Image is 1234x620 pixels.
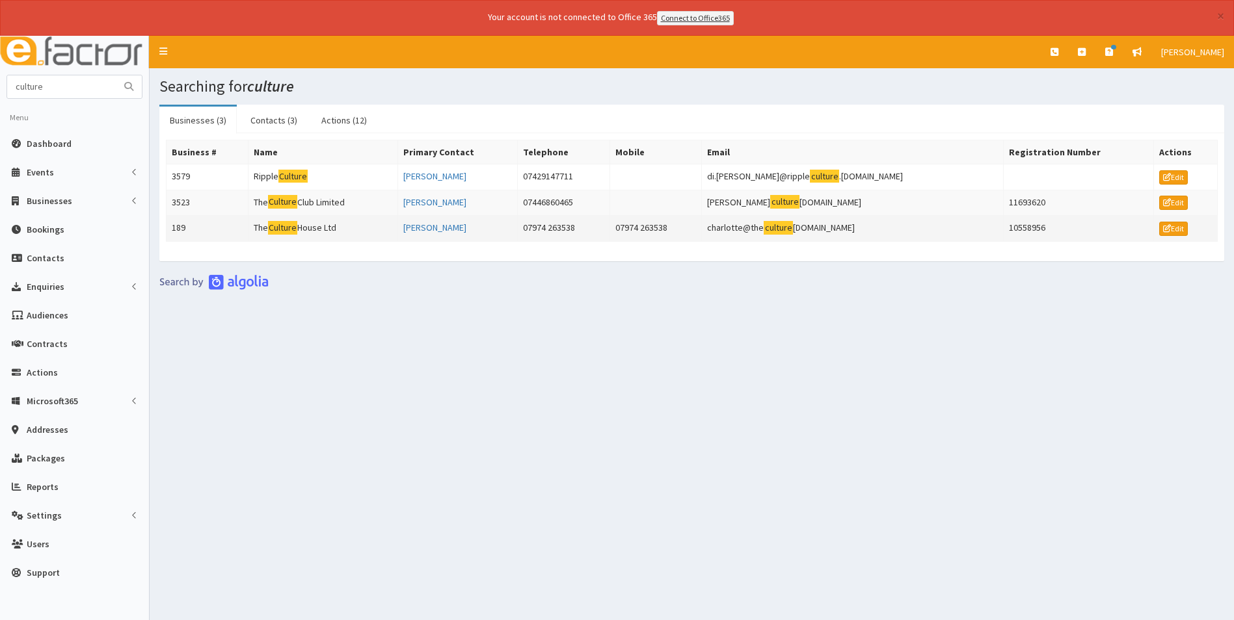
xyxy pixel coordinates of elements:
[268,221,298,235] mark: Culture
[403,222,466,233] a: [PERSON_NAME]
[1159,222,1188,236] a: Edit
[311,107,377,134] a: Actions (12)
[27,481,59,493] span: Reports
[27,166,54,178] span: Events
[702,164,1004,190] td: di.[PERSON_NAME]@ripple .[DOMAIN_NAME]
[1159,196,1188,210] a: Edit
[159,107,237,134] a: Businesses (3)
[278,170,308,183] mark: Culture
[167,216,248,242] td: 189
[764,221,793,235] mark: culture
[230,10,991,25] div: Your account is not connected to Office 365
[27,281,64,292] span: Enquiries
[248,190,397,216] td: The Club Limited
[27,338,68,350] span: Contracts
[1154,140,1218,164] th: Actions
[27,367,58,378] span: Actions
[27,452,65,464] span: Packages
[27,538,49,550] span: Users
[167,164,248,190] td: 3579
[248,164,397,190] td: Ripple
[167,140,248,164] th: Business #
[1004,190,1154,216] td: 11693620
[7,75,116,98] input: Search...
[27,195,72,207] span: Businesses
[1217,9,1224,23] button: ×
[1004,140,1154,164] th: Registration Number
[27,424,68,435] span: Addresses
[167,190,248,216] td: 3523
[159,78,1224,95] h1: Searching for
[810,170,839,183] mark: culture
[248,140,397,164] th: Name
[27,395,78,407] span: Microsoft365
[27,309,68,321] span: Audiences
[240,107,308,134] a: Contacts (3)
[268,195,298,209] mark: Culture
[397,140,517,164] th: Primary Contact
[517,216,610,242] td: 07974 263538
[1159,170,1188,185] a: Edit
[27,252,64,264] span: Contacts
[517,190,610,216] td: 07446860465
[702,216,1004,242] td: charlotte@the [DOMAIN_NAME]
[248,216,397,242] td: The House Ltd
[27,510,62,521] span: Settings
[517,164,610,190] td: 07429147711
[770,195,799,209] mark: culture
[610,216,702,242] td: 07974 263538
[610,140,702,164] th: Mobile
[403,170,466,182] a: [PERSON_NAME]
[247,76,294,96] i: culture
[517,140,610,164] th: Telephone
[1161,46,1224,58] span: [PERSON_NAME]
[702,190,1004,216] td: [PERSON_NAME] [DOMAIN_NAME]
[403,196,466,208] a: [PERSON_NAME]
[702,140,1004,164] th: Email
[27,138,72,149] span: Dashboard
[1151,36,1234,68] a: [PERSON_NAME]
[1004,216,1154,242] td: 10558956
[27,224,64,235] span: Bookings
[657,11,734,25] a: Connect to Office365
[27,567,60,578] span: Support
[159,274,269,290] img: search-by-algolia-light-background.png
